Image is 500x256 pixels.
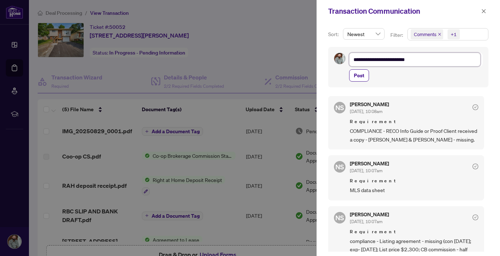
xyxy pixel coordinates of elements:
span: [DATE], 10:07am [350,219,382,224]
span: Post [354,70,364,81]
img: Profile Icon [334,53,345,64]
h5: [PERSON_NAME] [350,212,389,217]
p: Filter: [390,31,404,39]
span: check-circle [473,104,478,110]
h5: [PERSON_NAME] [350,161,389,166]
span: NS [335,103,344,113]
span: COMPLIANCE - RECO Info Guide or Proof Client received a copy - [PERSON_NAME] & [PERSON_NAME] - mi... [350,127,478,144]
div: Transaction Communication [328,6,479,17]
span: Requirement [350,228,478,235]
span: Requirement [350,177,478,185]
button: Post [349,69,369,82]
span: Requirement [350,118,478,125]
span: [DATE], 10:08am [350,109,382,114]
span: Newest [347,29,380,39]
span: check-circle [473,214,478,220]
span: close [438,32,441,36]
span: NS [335,213,344,223]
p: Sort: [328,30,340,38]
span: NS [335,162,344,172]
span: [DATE], 10:07am [350,168,382,173]
span: check-circle [473,164,478,169]
div: +1 [451,31,457,38]
span: Comments [414,31,436,38]
span: Comments [411,29,443,39]
h5: [PERSON_NAME] [350,102,389,107]
span: close [481,9,486,14]
span: MLS data sheet [350,186,478,194]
